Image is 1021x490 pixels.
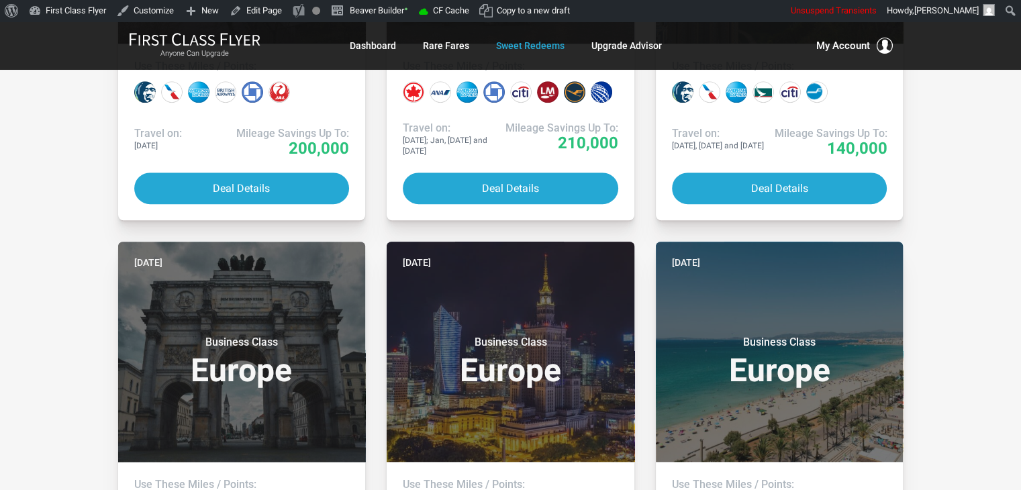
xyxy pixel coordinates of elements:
div: Amex points [188,81,209,103]
div: Lufthansa miles [564,81,585,103]
h3: Europe [403,336,618,387]
div: Citi points [779,81,801,103]
div: Alaska miles [134,81,156,103]
div: LifeMiles [537,81,558,103]
span: Unsuspend Transients [791,5,877,15]
a: Rare Fares [423,34,469,58]
a: Dashboard [350,34,396,58]
div: Chase points [242,81,263,103]
time: [DATE] [403,255,431,270]
div: Japan miles [269,81,290,103]
div: Air Canada miles [403,81,424,103]
button: Deal Details [403,173,618,204]
div: Chase points [483,81,505,103]
div: Finnair Plus [806,81,828,103]
span: [PERSON_NAME] [914,5,979,15]
a: Upgrade Advisor [591,34,662,58]
h3: Europe [134,336,350,387]
div: American miles [161,81,183,103]
div: Cathay Pacific miles [752,81,774,103]
small: Anyone Can Upgrade [129,49,260,58]
time: [DATE] [134,255,162,270]
a: Sweet Redeems [496,34,565,58]
span: My Account [816,38,870,54]
div: Amex points [726,81,747,103]
time: [DATE] [672,255,700,270]
div: All Nippon miles [430,81,451,103]
h3: Europe [672,336,887,387]
button: Deal Details [672,173,887,204]
div: Citi points [510,81,532,103]
div: United miles [591,81,612,103]
div: Amex points [456,81,478,103]
small: Business Class [426,336,594,349]
button: My Account [816,38,893,54]
button: Deal Details [134,173,350,204]
span: • [404,2,408,16]
div: Alaska miles [672,81,693,103]
img: First Class Flyer [129,32,260,46]
div: British Airways miles [215,81,236,103]
small: Business Class [158,336,326,349]
div: American miles [699,81,720,103]
small: Business Class [695,336,863,349]
a: First Class FlyerAnyone Can Upgrade [129,32,260,59]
